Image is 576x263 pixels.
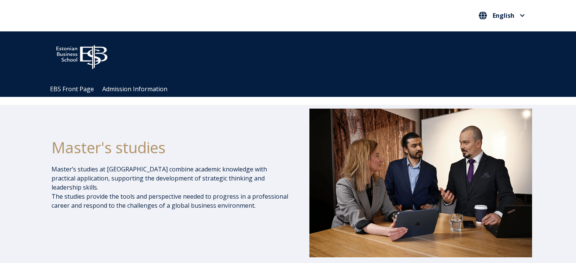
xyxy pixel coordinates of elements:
[493,12,514,19] span: English
[50,85,94,93] a: EBS Front Page
[309,109,532,257] img: DSC_1073
[102,85,167,93] a: Admission Information
[50,39,114,72] img: ebs_logo2016_white
[477,9,527,22] button: English
[477,9,527,22] nav: Select your language
[52,138,289,157] h1: Master's studies
[46,81,538,97] div: Navigation Menu
[260,52,353,61] span: Community for Growth and Resp
[52,165,289,210] p: Master’s studies at [GEOGRAPHIC_DATA] combine academic knowledge with practical application, supp...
